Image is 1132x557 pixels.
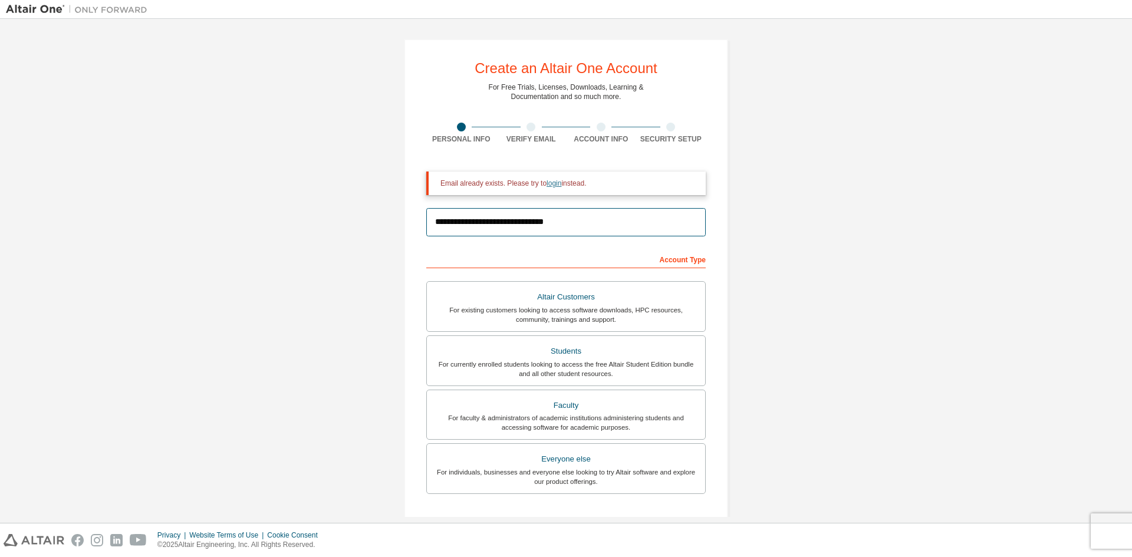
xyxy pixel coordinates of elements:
[189,530,267,540] div: Website Terms of Use
[426,249,706,268] div: Account Type
[434,289,698,305] div: Altair Customers
[157,530,189,540] div: Privacy
[434,305,698,324] div: For existing customers looking to access software downloads, HPC resources, community, trainings ...
[434,467,698,486] div: For individuals, businesses and everyone else looking to try Altair software and explore our prod...
[434,413,698,432] div: For faculty & administrators of academic institutions administering students and accessing softwa...
[426,512,706,530] div: Your Profile
[434,343,698,360] div: Students
[267,530,324,540] div: Cookie Consent
[71,534,84,546] img: facebook.svg
[426,134,496,144] div: Personal Info
[6,4,153,15] img: Altair One
[566,134,636,144] div: Account Info
[91,534,103,546] img: instagram.svg
[110,534,123,546] img: linkedin.svg
[475,61,657,75] div: Create an Altair One Account
[434,360,698,378] div: For currently enrolled students looking to access the free Altair Student Edition bundle and all ...
[636,134,706,144] div: Security Setup
[496,134,567,144] div: Verify Email
[547,179,561,187] a: login
[4,534,64,546] img: altair_logo.svg
[489,83,644,101] div: For Free Trials, Licenses, Downloads, Learning & Documentation and so much more.
[157,540,325,550] p: © 2025 Altair Engineering, Inc. All Rights Reserved.
[130,534,147,546] img: youtube.svg
[434,397,698,414] div: Faculty
[434,451,698,467] div: Everyone else
[440,179,696,188] div: Email already exists. Please try to instead.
